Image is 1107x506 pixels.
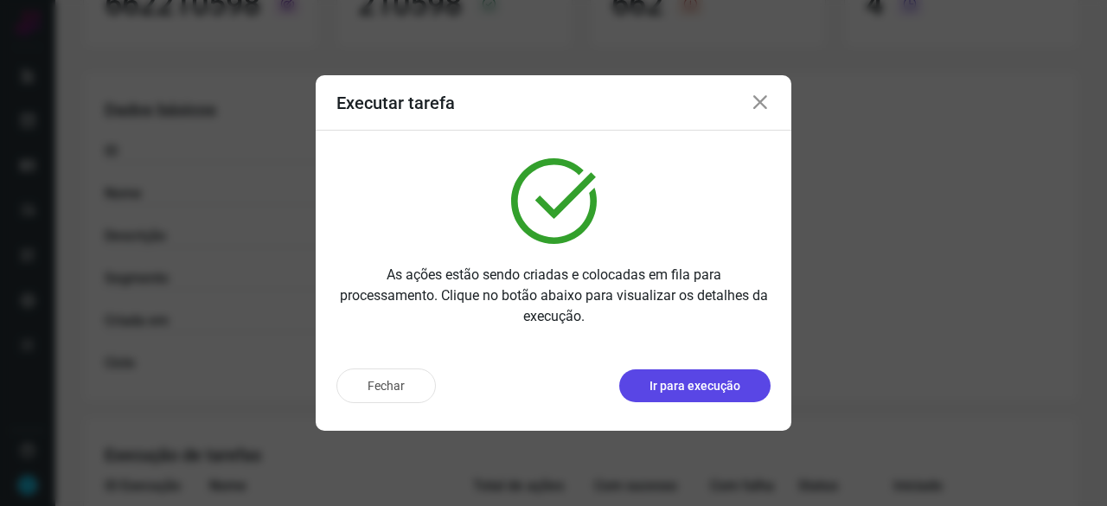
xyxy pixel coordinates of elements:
p: As ações estão sendo criadas e colocadas em fila para processamento. Clique no botão abaixo para ... [336,265,771,327]
button: Ir para execução [619,369,771,402]
img: verified.svg [511,158,597,244]
button: Fechar [336,368,436,403]
p: Ir para execução [649,377,740,395]
h3: Executar tarefa [336,93,455,113]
